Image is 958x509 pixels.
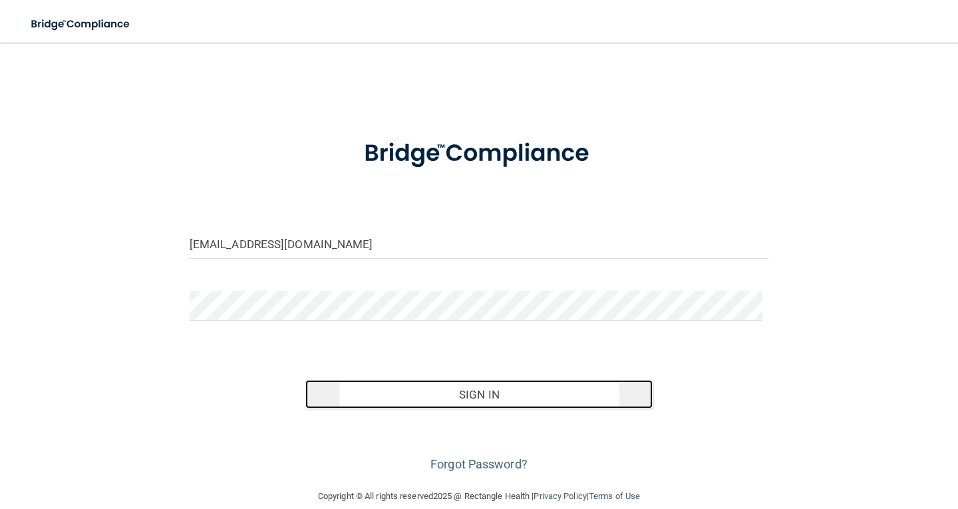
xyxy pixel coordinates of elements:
a: Forgot Password? [430,457,528,471]
button: Sign In [305,380,653,409]
a: Privacy Policy [534,491,586,501]
input: Email [190,229,768,259]
a: Terms of Use [589,491,640,501]
img: bridge_compliance_login_screen.278c3ca4.svg [339,122,619,185]
img: bridge_compliance_login_screen.278c3ca4.svg [20,11,142,38]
